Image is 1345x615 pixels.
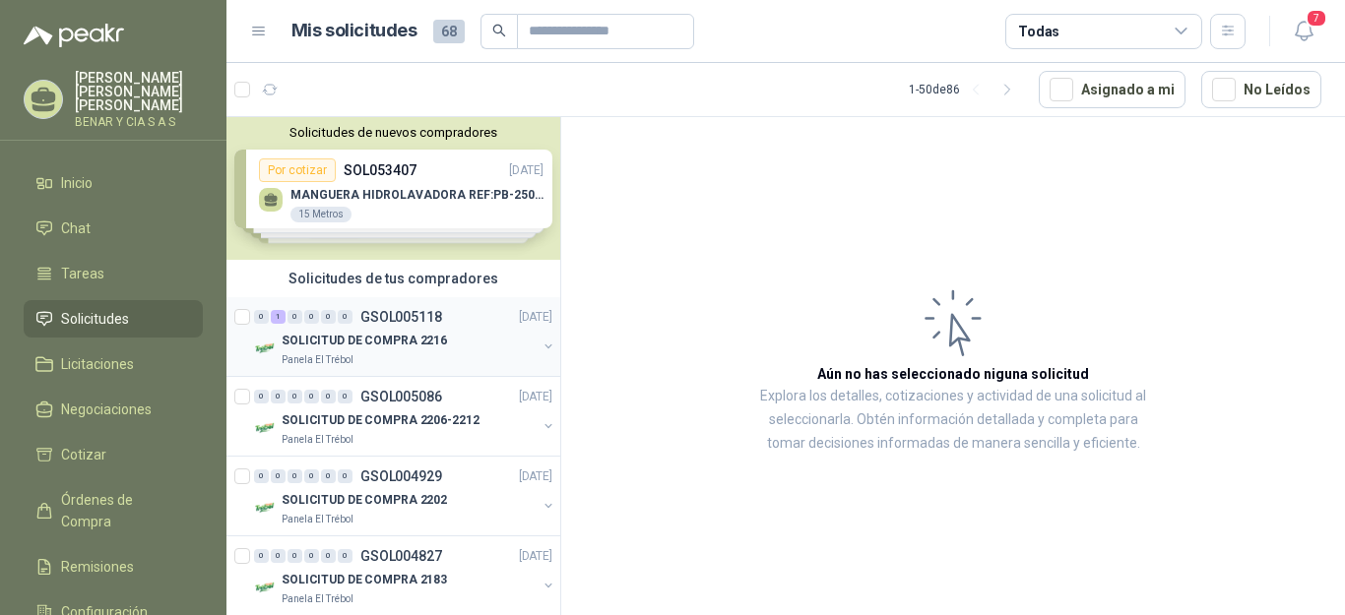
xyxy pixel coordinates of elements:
[282,571,447,589] p: SOLICITUD DE COMPRA 2183
[254,469,269,483] div: 0
[24,255,203,292] a: Tareas
[758,385,1148,456] p: Explora los detalles, cotizaciones y actividad de una solicitud al seleccionarla. Obtén informaci...
[254,337,278,360] img: Company Logo
[226,260,560,297] div: Solicitudes de tus compradores
[282,432,353,448] p: Panela El Trébol
[61,399,152,420] span: Negociaciones
[254,305,556,368] a: 0 1 0 0 0 0 GSOL005118[DATE] Company LogoSOLICITUD DE COMPRA 2216Panela El Trébol
[271,469,286,483] div: 0
[304,469,319,483] div: 0
[1039,71,1185,108] button: Asignado a mi
[24,300,203,338] a: Solicitudes
[271,310,286,324] div: 1
[24,391,203,428] a: Negociaciones
[61,444,106,465] span: Cotizar
[254,576,278,599] img: Company Logo
[1306,9,1327,28] span: 7
[24,436,203,473] a: Cotizar
[234,125,552,140] button: Solicitudes de nuevos compradores
[338,390,352,403] div: 0
[271,390,286,403] div: 0
[61,172,93,194] span: Inicio
[817,363,1089,385] h3: Aún no has seleccionado niguna solicitud
[61,263,104,284] span: Tareas
[75,71,203,112] p: [PERSON_NAME] [PERSON_NAME] [PERSON_NAME]
[519,308,552,327] p: [DATE]
[1286,14,1321,49] button: 7
[254,549,269,563] div: 0
[254,416,278,440] img: Company Logo
[282,332,447,350] p: SOLICITUD DE COMPRA 2216
[338,469,352,483] div: 0
[519,547,552,566] p: [DATE]
[321,310,336,324] div: 0
[909,74,1023,105] div: 1 - 50 de 86
[24,345,203,383] a: Licitaciones
[24,164,203,202] a: Inicio
[304,310,319,324] div: 0
[61,308,129,330] span: Solicitudes
[254,310,269,324] div: 0
[519,388,552,406] p: [DATE]
[282,352,353,368] p: Panela El Trébol
[288,310,302,324] div: 0
[254,385,556,448] a: 0 0 0 0 0 0 GSOL005086[DATE] Company LogoSOLICITUD DE COMPRA 2206-2212Panela El Trébol
[304,390,319,403] div: 0
[61,556,134,578] span: Remisiones
[282,512,353,527] p: Panela El Trébol
[288,549,302,563] div: 0
[254,544,556,607] a: 0 0 0 0 0 0 GSOL004827[DATE] Company LogoSOLICITUD DE COMPRA 2183Panela El Trébol
[61,217,91,239] span: Chat
[338,310,352,324] div: 0
[433,20,465,43] span: 68
[254,464,556,527] a: 0 0 0 0 0 0 GSOL004929[DATE] Company LogoSOLICITUD DE COMPRA 2202Panela El Trébol
[291,17,417,45] h1: Mis solicitudes
[24,548,203,585] a: Remisiones
[360,310,442,324] p: GSOL005118
[304,549,319,563] div: 0
[288,469,302,483] div: 0
[271,549,286,563] div: 0
[321,390,336,403] div: 0
[254,390,269,403] div: 0
[226,117,560,260] div: Solicitudes de nuevos compradoresPor cotizarSOL053407[DATE] MANGUERA HIDROLAVADORA REF:PB-2500-5T...
[360,549,442,563] p: GSOL004827
[492,24,506,37] span: search
[61,353,134,375] span: Licitaciones
[321,549,336,563] div: 0
[24,481,203,540] a: Órdenes de Compra
[282,591,353,607] p: Panela El Trébol
[282,411,480,430] p: SOLICITUD DE COMPRA 2206-2212
[1201,71,1321,108] button: No Leídos
[338,549,352,563] div: 0
[75,116,203,128] p: BENAR Y CIA S A S
[321,469,336,483] div: 0
[288,390,302,403] div: 0
[24,210,203,247] a: Chat
[282,491,447,510] p: SOLICITUD DE COMPRA 2202
[24,24,124,47] img: Logo peakr
[360,469,442,483] p: GSOL004929
[360,390,442,403] p: GSOL005086
[1018,21,1059,42] div: Todas
[254,496,278,520] img: Company Logo
[519,467,552,486] p: [DATE]
[61,489,184,532] span: Órdenes de Compra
